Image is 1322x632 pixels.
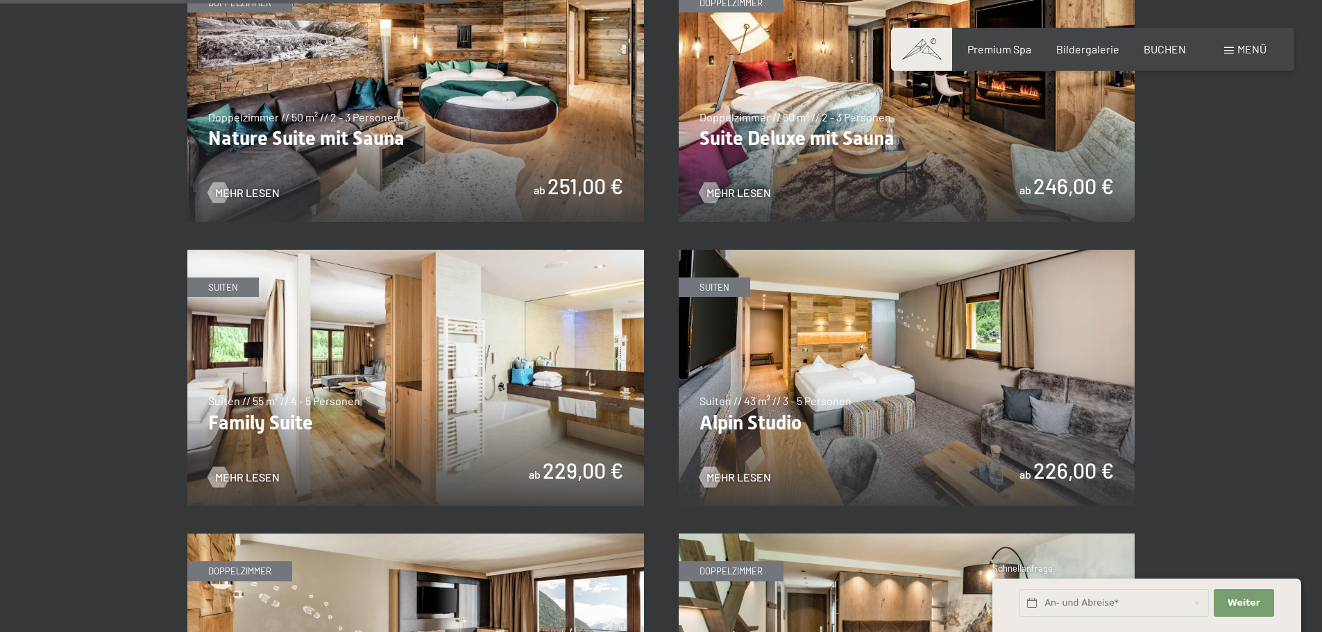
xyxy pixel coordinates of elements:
[1237,42,1266,55] span: Menü
[1214,589,1273,617] button: Weiter
[700,185,771,200] a: Mehr Lesen
[706,185,771,200] span: Mehr Lesen
[679,250,1135,259] a: Alpin Studio
[1228,597,1260,609] span: Weiter
[992,563,1053,574] span: Schnellanfrage
[1056,42,1119,55] a: Bildergalerie
[215,470,280,485] span: Mehr Lesen
[706,470,771,485] span: Mehr Lesen
[187,534,644,543] a: Vital Superior
[215,185,280,200] span: Mehr Lesen
[187,250,644,259] a: Family Suite
[700,470,771,485] a: Mehr Lesen
[208,185,280,200] a: Mehr Lesen
[967,42,1031,55] a: Premium Spa
[679,250,1135,506] img: Alpin Studio
[1144,42,1186,55] a: BUCHEN
[208,470,280,485] a: Mehr Lesen
[679,534,1135,543] a: Junior
[187,250,644,506] img: Family Suite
